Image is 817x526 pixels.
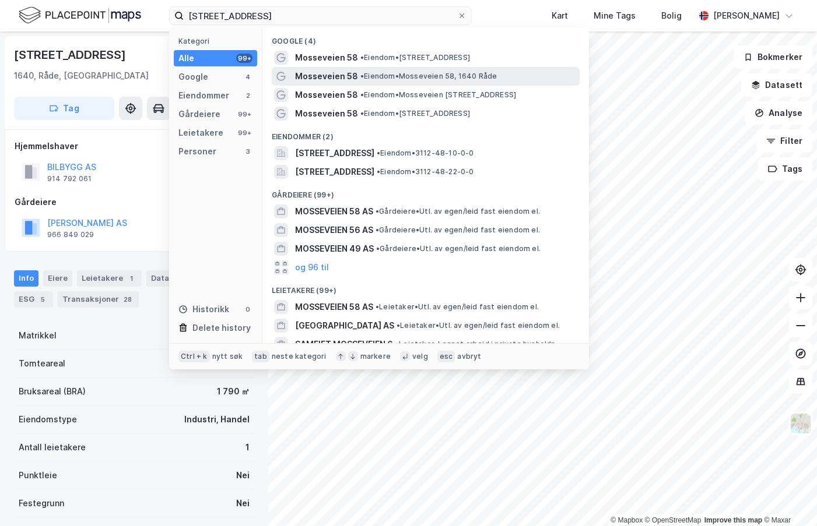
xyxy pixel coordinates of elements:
span: Mosseveien 58 [295,51,358,65]
div: 28 [121,294,134,305]
div: Gårdeiere [178,107,220,121]
div: Antall leietakere [19,440,86,454]
span: • [360,90,364,99]
div: 99+ [236,110,253,119]
span: MOSSEVEIEN 58 AS [295,300,373,314]
span: • [395,340,399,348]
div: Alle [178,51,194,65]
span: • [376,244,380,253]
button: Tags [758,157,812,181]
div: Google [178,70,208,84]
div: Leietakere [178,126,223,140]
div: 914 792 061 [47,174,92,183]
span: Gårdeiere • Utl. av egen/leid fast eiendom el. [376,244,541,253]
span: • [376,302,379,311]
div: Delete history [192,321,251,335]
span: Leietaker • Utl. av egen/leid fast eiendom el. [397,321,560,330]
span: Eiendom • Mosseveien 58, 1640 Råde [360,72,497,81]
span: • [360,109,364,118]
div: markere [360,352,391,361]
span: Leietaker • Utl. av egen/leid fast eiendom el. [376,302,539,312]
span: • [397,321,400,330]
div: Punktleie [19,468,57,482]
a: OpenStreetMap [645,516,702,524]
span: • [360,72,364,80]
div: velg [412,352,428,361]
div: Eiendommer [178,89,229,103]
div: Google (4) [262,27,589,48]
button: Analyse [745,101,812,125]
div: 1640, Råde, [GEOGRAPHIC_DATA] [14,69,149,83]
button: Bokmerker [734,45,812,69]
span: Mosseveien 58 [295,107,358,121]
div: Kontrollprogram for chat [759,470,817,526]
div: Info [14,270,38,287]
div: neste kategori [272,352,327,361]
span: • [376,225,379,234]
div: Hjemmelshaver [15,139,254,153]
div: Leietakere (99+) [262,277,589,298]
span: MOSSEVEIEN 58 AS [295,204,373,218]
span: [STREET_ADDRESS] [295,146,374,160]
div: Datasett [146,270,190,287]
div: Bolig [661,9,682,23]
div: 4 [243,72,253,82]
div: avbryt [457,352,481,361]
div: 5 [37,294,48,305]
div: Kart [552,9,568,23]
img: logo.f888ab2527a4732fd821a326f86c7f29.svg [19,5,141,26]
span: Gårdeiere • Utl. av egen/leid fast eiendom el. [376,225,540,235]
div: Eiere [43,270,72,287]
span: Eiendom • 3112-48-22-0-0 [377,167,474,176]
button: Datasett [741,73,812,97]
input: Søk på adresse, matrikkel, gårdeiere, leietakere eller personer [184,7,457,24]
span: Eiendom • [STREET_ADDRESS] [360,109,470,118]
div: Bruksareal (BRA) [19,384,86,398]
span: MOSSEVEIEN 49 AS [295,242,374,256]
span: [STREET_ADDRESS] [295,165,374,179]
div: 1 790 ㎡ [217,384,250,398]
div: tab [252,351,269,362]
div: Industri, Handel [184,412,250,426]
div: 966 849 029 [47,230,94,239]
button: og 96 til [295,260,329,274]
div: Eiendomstype [19,412,77,426]
span: Mosseveien 58 [295,88,358,102]
div: 1 [125,273,137,284]
span: • [377,149,380,157]
a: Improve this map [704,516,762,524]
span: Mosseveien 58 [295,69,358,83]
div: Nei [236,468,250,482]
div: Matrikkel [19,329,57,343]
div: Nei [236,496,250,510]
div: 2 [243,91,253,100]
div: Transaksjoner [58,291,139,308]
div: Tomteareal [19,356,65,370]
span: [GEOGRAPHIC_DATA] AS [295,319,394,333]
div: 0 [243,305,253,314]
span: Eiendom • 3112-48-10-0-0 [377,149,474,158]
div: 1 [246,440,250,454]
div: nytt søk [212,352,243,361]
span: Eiendom • Mosseveien [STREET_ADDRESS] [360,90,516,100]
div: 99+ [236,128,253,137]
span: • [377,167,380,176]
div: Gårdeiere [15,195,254,209]
div: Kategori [178,37,257,45]
a: Mapbox [611,516,643,524]
div: Gårdeiere (99+) [262,181,589,202]
span: • [360,53,364,62]
span: Leietaker • Lønnet arbeid i private husholdn. [395,340,557,349]
div: Personer [178,144,216,158]
button: Filter [756,129,812,153]
div: esc [437,351,455,362]
div: Festegrunn [19,496,64,510]
div: [STREET_ADDRESS] [14,45,128,64]
div: ESG [14,291,53,308]
div: Historikk [178,302,229,316]
div: Mine Tags [594,9,636,23]
span: MOSSEVEIEN 56 AS [295,223,373,237]
img: Z [790,412,812,435]
iframe: Chat Widget [759,470,817,526]
button: Tag [14,97,114,120]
